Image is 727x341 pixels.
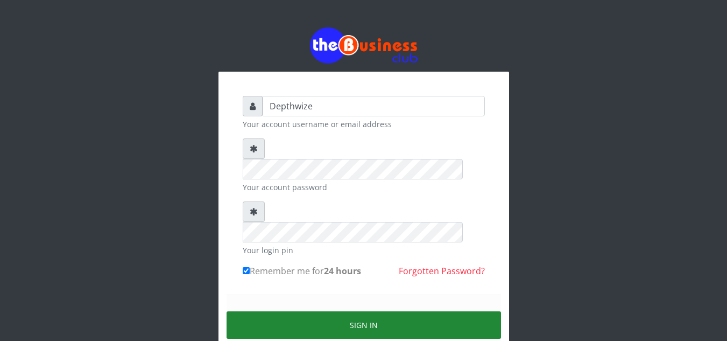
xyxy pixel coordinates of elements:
small: Your account username or email address [243,119,485,130]
input: Username or email address [263,96,485,116]
input: Remember me for24 hours [243,267,250,274]
small: Your account password [243,182,485,193]
small: Your login pin [243,245,485,256]
a: Forgotten Password? [399,265,485,277]
label: Remember me for [243,265,361,277]
b: 24 hours [324,265,361,277]
button: Sign in [227,311,501,339]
